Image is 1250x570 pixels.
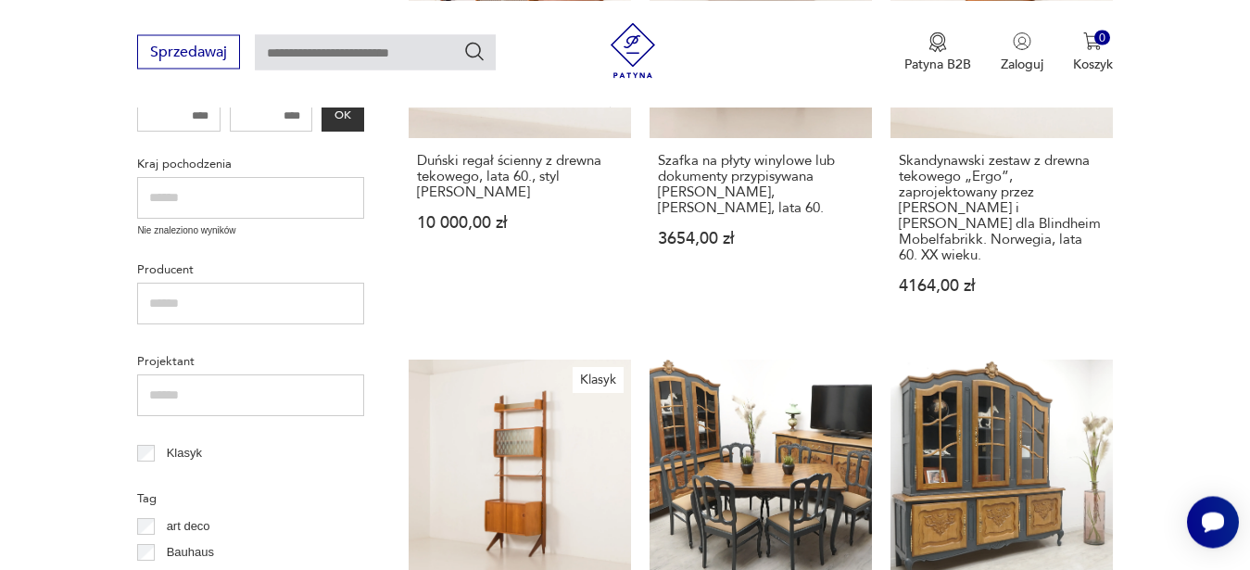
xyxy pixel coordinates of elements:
p: Patyna B2B [904,55,971,72]
h3: Duński regał ścienny z drewna tekowego, lata 60., styl [PERSON_NAME] [417,153,623,200]
p: 4164,00 zł [899,278,1105,294]
p: Koszyk [1073,55,1113,72]
img: Patyna - sklep z meblami i dekoracjami vintage [605,22,661,78]
p: 3654,00 zł [658,231,864,247]
p: Projektant [137,351,364,372]
p: art deco [167,516,210,537]
p: 10 000,00 zł [417,215,623,231]
p: Bauhaus [167,542,214,563]
button: Patyna B2B [904,32,971,72]
p: Producent [137,260,364,280]
button: Zaloguj [1001,32,1043,72]
img: Ikona koszyka [1083,32,1102,50]
button: Sprzedawaj [137,34,240,69]
p: Klasyk [167,443,202,463]
img: Ikona medalu [928,32,947,52]
div: 0 [1094,30,1110,45]
a: Sprzedawaj [137,46,240,59]
img: Ikonka użytkownika [1013,32,1031,50]
p: Zaloguj [1001,55,1043,72]
p: Kraj pochodzenia [137,154,364,174]
p: Nie znaleziono wyników [137,223,364,238]
button: 0Koszyk [1073,32,1113,72]
h3: Szafka na płyty winylowe lub dokumenty przypisywana [PERSON_NAME], [PERSON_NAME], lata 60. [658,153,864,216]
button: OK [322,99,364,132]
a: Ikona medaluPatyna B2B [904,32,971,72]
button: Szukaj [463,40,486,62]
iframe: Smartsupp widget button [1187,496,1239,548]
h3: Skandynawski zestaw z drewna tekowego „Ergo”, zaprojektowany przez [PERSON_NAME] i [PERSON_NAME] ... [899,153,1105,263]
p: Tag [137,488,364,509]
